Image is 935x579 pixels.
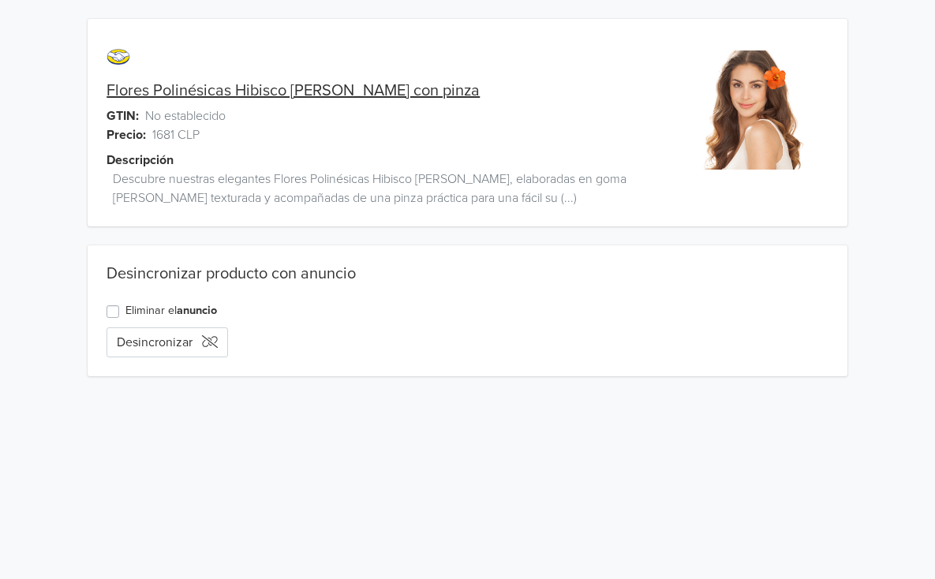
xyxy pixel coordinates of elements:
img: product_image [693,50,812,170]
a: anuncio [177,304,217,317]
div: Desincronizar producto con anuncio [107,264,828,283]
label: Eliminar el [125,302,217,319]
a: Flores Polinésicas Hibisco [PERSON_NAME] con pinza [107,81,480,100]
span: 1681 CLP [152,125,200,144]
span: GTIN: [107,106,139,125]
span: Descripción [107,151,174,170]
button: Desincronizar [107,327,228,357]
span: Precio: [107,125,146,144]
span: Descubre nuestras elegantes Flores Polinésicas Hibisco [PERSON_NAME], elaboradas en goma [PERSON_... [113,170,676,207]
span: No establecido [145,106,226,125]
